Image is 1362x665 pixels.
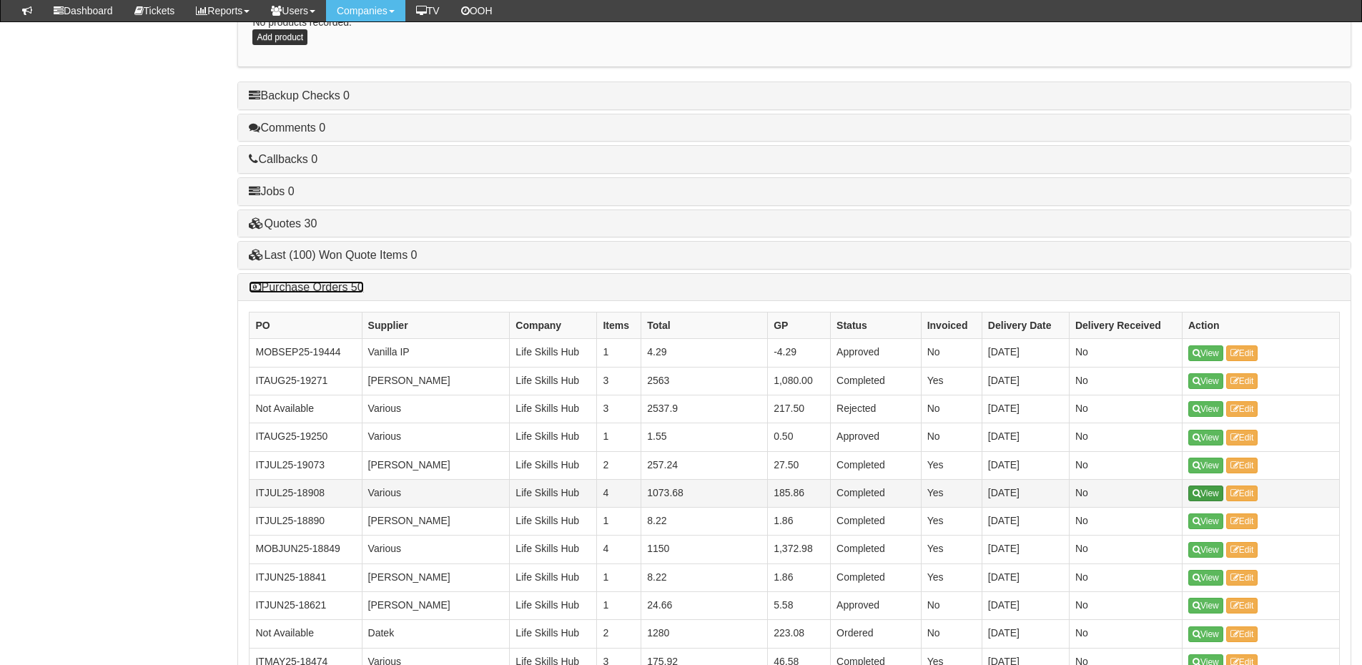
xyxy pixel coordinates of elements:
td: -4.29 [768,339,831,367]
td: 2 [597,620,641,648]
td: 1,080.00 [768,367,831,395]
td: 257.24 [641,451,768,479]
td: 1150 [641,536,768,563]
a: View [1188,430,1223,445]
td: 3 [597,395,641,423]
a: Edit [1226,430,1258,445]
th: Status [831,312,922,339]
a: Callbacks 0 [249,153,317,165]
td: No [1069,339,1182,367]
td: 3 [597,367,641,395]
a: Edit [1226,401,1258,417]
td: 4 [597,479,641,507]
td: ITJUN25-18621 [250,592,362,620]
td: No [921,395,982,423]
td: 185.86 [768,479,831,507]
td: No [1069,563,1182,591]
td: Life Skills Hub [510,395,597,423]
td: Rejected [831,395,922,423]
td: No [921,423,982,451]
a: View [1188,401,1223,417]
a: Edit [1226,598,1258,614]
a: Edit [1226,373,1258,389]
td: 2 [597,451,641,479]
td: No [1069,451,1182,479]
td: Yes [921,367,982,395]
td: Various [362,423,510,451]
td: Various [362,536,510,563]
a: Comments 0 [249,122,325,134]
td: [DATE] [982,451,1069,479]
td: [PERSON_NAME] [362,563,510,591]
td: Approved [831,592,922,620]
td: 223.08 [768,620,831,648]
td: 0.50 [768,423,831,451]
td: 24.66 [641,592,768,620]
a: View [1188,598,1223,614]
td: Vanilla IP [362,339,510,367]
td: [DATE] [982,395,1069,423]
td: [DATE] [982,339,1069,367]
a: Backup Checks 0 [249,89,350,102]
td: [DATE] [982,563,1069,591]
td: [PERSON_NAME] [362,508,510,536]
td: ITJUL25-19073 [250,451,362,479]
td: 1280 [641,620,768,648]
td: Completed [831,451,922,479]
td: ITJUL25-18890 [250,508,362,536]
td: Life Skills Hub [510,367,597,395]
td: Yes [921,536,982,563]
td: 8.22 [641,508,768,536]
td: Completed [831,508,922,536]
td: [DATE] [982,367,1069,395]
a: View [1188,513,1223,529]
a: Edit [1226,345,1258,361]
td: 1 [597,592,641,620]
th: Action [1182,312,1339,339]
td: [DATE] [982,620,1069,648]
a: View [1188,373,1223,389]
td: Approved [831,423,922,451]
a: Add product [252,29,307,45]
td: Yes [921,451,982,479]
td: [DATE] [982,536,1069,563]
a: View [1188,486,1223,501]
a: View [1188,345,1223,361]
td: Various [362,395,510,423]
td: Not Available [250,395,362,423]
td: No [1069,620,1182,648]
td: Life Skills Hub [510,620,597,648]
td: Life Skills Hub [510,508,597,536]
td: No [1069,536,1182,563]
th: Supplier [362,312,510,339]
td: [PERSON_NAME] [362,367,510,395]
td: Life Skills Hub [510,339,597,367]
a: Quotes 30 [249,217,317,230]
td: Yes [921,479,982,507]
td: 4 [597,536,641,563]
td: 1 [597,339,641,367]
td: ITJUN25-18841 [250,563,362,591]
th: Items [597,312,641,339]
th: Delivery Date [982,312,1069,339]
a: Jobs 0 [249,185,294,197]
a: Edit [1226,458,1258,473]
td: No [1069,592,1182,620]
td: 4.29 [641,339,768,367]
a: Edit [1226,570,1258,586]
td: No [921,592,982,620]
td: Completed [831,536,922,563]
td: 5.58 [768,592,831,620]
td: No [1069,479,1182,507]
td: 1073.68 [641,479,768,507]
td: 1.55 [641,423,768,451]
a: View [1188,570,1223,586]
td: Completed [831,479,922,507]
td: 217.50 [768,395,831,423]
td: [PERSON_NAME] [362,451,510,479]
td: ITAUG25-19271 [250,367,362,395]
th: GP [768,312,831,339]
td: [DATE] [982,592,1069,620]
td: [DATE] [982,508,1069,536]
td: [DATE] [982,479,1069,507]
